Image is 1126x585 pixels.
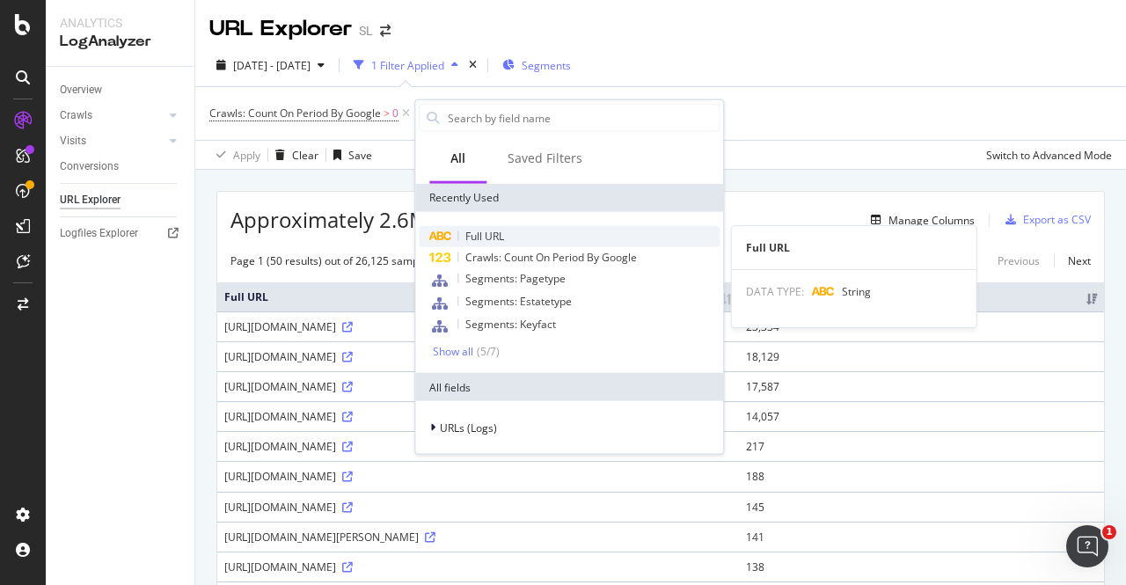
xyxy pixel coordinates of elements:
[224,409,732,424] div: [URL][DOMAIN_NAME]
[986,148,1112,163] div: Switch to Advanced Mode
[384,106,390,121] span: >
[347,51,465,79] button: 1 Filter Applied
[233,148,260,163] div: Apply
[230,205,548,235] span: Approximately 2.6M URLs found
[465,317,556,332] span: Segments: Keyfact
[60,81,182,99] a: Overview
[60,224,182,243] a: Logfiles Explorer
[209,106,381,121] span: Crawls: Count On Period By Google
[224,439,732,454] div: [URL][DOMAIN_NAME]
[413,103,484,124] button: Add Filter
[209,14,352,44] div: URL Explorer
[739,461,1104,491] td: 188
[60,191,121,209] div: URL Explorer
[446,105,719,131] input: Search by field name
[465,271,566,286] span: Segments: Pagetype
[739,431,1104,461] td: 217
[60,106,92,125] div: Crawls
[888,213,975,228] div: Manage Columns
[739,552,1104,581] td: 138
[60,224,138,243] div: Logfiles Explorer
[230,253,471,268] div: Page 1 (50 results) out of 26,125 sampled entries
[998,206,1091,234] button: Export as CSV
[371,58,444,73] div: 1 Filter Applied
[348,148,372,163] div: Save
[233,58,311,73] span: [DATE] - [DATE]
[380,25,391,37] div: arrow-right-arrow-left
[217,282,739,311] th: Full URL: activate to sort column ascending
[864,209,975,230] button: Manage Columns
[224,530,732,545] div: [URL][DOMAIN_NAME][PERSON_NAME]
[842,284,871,299] span: String
[60,132,86,150] div: Visits
[739,401,1104,431] td: 14,057
[60,191,182,209] a: URL Explorer
[979,141,1112,169] button: Switch to Advanced Mode
[746,284,804,299] span: DATA TYPE:
[415,373,723,401] div: All fields
[224,500,732,515] div: [URL][DOMAIN_NAME]
[415,184,723,212] div: Recently Used
[1102,525,1116,539] span: 1
[508,150,582,167] div: Saved Filters
[209,141,260,169] button: Apply
[732,240,976,255] div: Full URL
[739,492,1104,522] td: 145
[465,294,572,309] span: Segments: Estatetype
[224,469,732,484] div: [URL][DOMAIN_NAME]
[60,81,102,99] div: Overview
[495,51,578,79] button: Segments
[1054,248,1091,274] a: Next
[433,345,473,357] div: Show all
[60,106,165,125] a: Crawls
[224,379,732,394] div: [URL][DOMAIN_NAME]
[268,141,318,169] button: Clear
[60,14,180,32] div: Analytics
[739,522,1104,552] td: 141
[450,150,465,167] div: All
[392,101,398,126] span: 0
[465,56,480,74] div: times
[224,319,732,334] div: [URL][DOMAIN_NAME]
[1023,212,1091,227] div: Export as CSV
[440,420,497,435] span: URLs (Logs)
[60,157,182,176] a: Conversions
[224,559,732,574] div: [URL][DOMAIN_NAME]
[359,22,373,40] div: SL
[522,58,571,73] span: Segments
[60,157,119,176] div: Conversions
[465,250,637,265] span: Crawls: Count On Period By Google
[739,371,1104,401] td: 17,587
[1066,525,1108,567] iframe: Intercom live chat
[465,229,504,244] span: Full URL
[473,344,500,359] div: ( 5 / 7 )
[60,132,165,150] a: Visits
[224,349,732,364] div: [URL][DOMAIN_NAME]
[209,51,332,79] button: [DATE] - [DATE]
[60,32,180,52] div: LogAnalyzer
[326,141,372,169] button: Save
[739,341,1104,371] td: 18,129
[292,148,318,163] div: Clear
